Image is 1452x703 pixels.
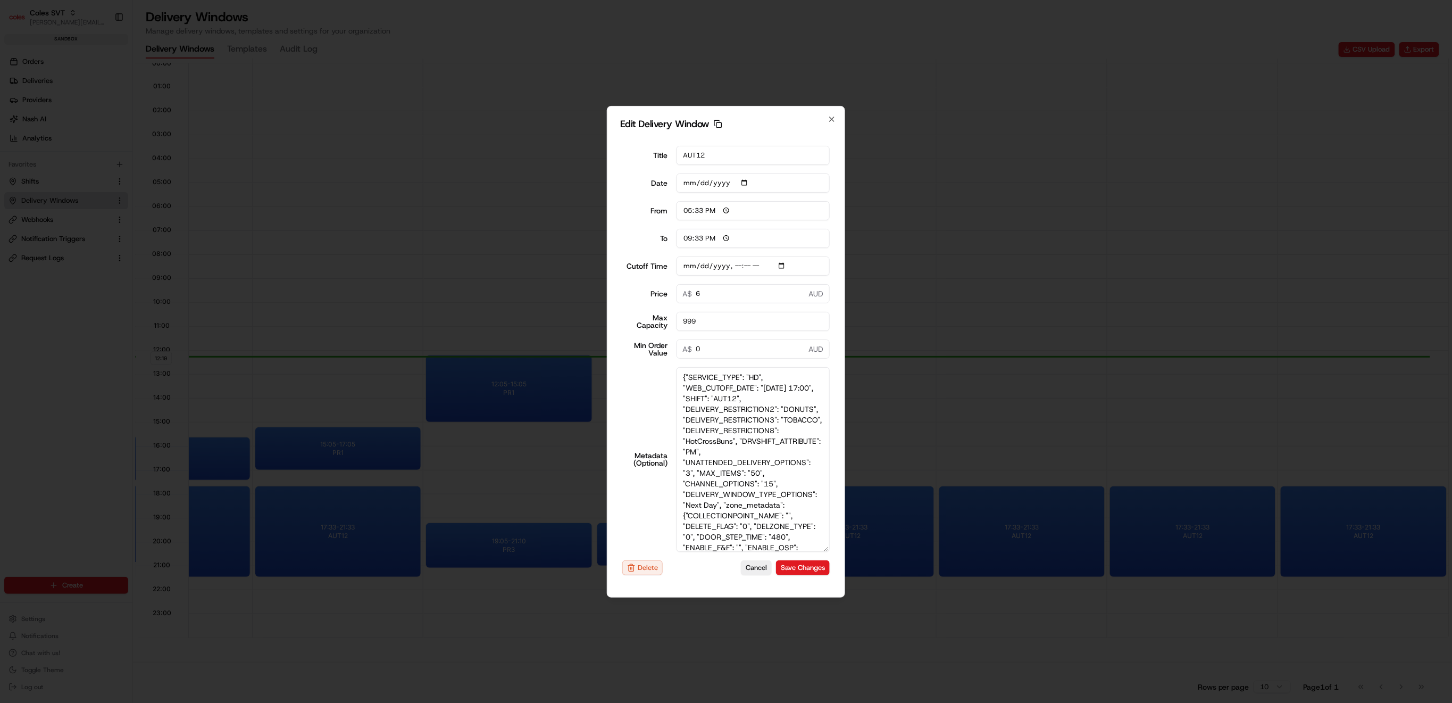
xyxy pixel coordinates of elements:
[21,154,81,165] span: Knowledge Base
[622,179,668,187] label: Date
[622,207,668,214] label: From
[11,102,30,121] img: 1736555255976-a54dd68f-1ca7-489b-9aae-adbdc363a1c4
[677,284,830,303] input: 0.00
[622,235,668,242] label: To
[677,340,830,359] input: 0.00
[622,262,668,270] label: Cutoff Time
[622,452,668,467] label: Metadata (Optional)
[6,150,86,169] a: 📗Knowledge Base
[90,155,98,164] div: 💻
[28,69,176,80] input: Clear
[622,342,668,357] label: Min Order Value
[106,180,129,188] span: Pylon
[622,314,668,329] label: Max Capacity
[101,154,171,165] span: API Documentation
[776,560,830,575] button: Save Changes
[677,367,830,552] textarea: {"SERVICE_TYPE": "HD", "WEB_CUTOFF_DATE": "[DATE] 17:00", "SHIFT": "AUT12", "DELIVERY_RESTRICTION...
[11,11,32,32] img: Nash
[620,119,832,129] h2: Edit Delivery Window
[622,290,668,297] label: Price
[86,150,175,169] a: 💻API Documentation
[11,155,19,164] div: 📗
[622,560,663,575] button: Delete
[36,112,135,121] div: We're available if you need us!
[75,180,129,188] a: Powered byPylon
[36,102,174,112] div: Start new chat
[622,152,668,159] label: Title
[181,105,194,118] button: Start new chat
[741,560,772,575] button: Cancel
[11,43,194,60] p: Welcome 👋
[677,146,830,165] input: e.g., Morning Express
